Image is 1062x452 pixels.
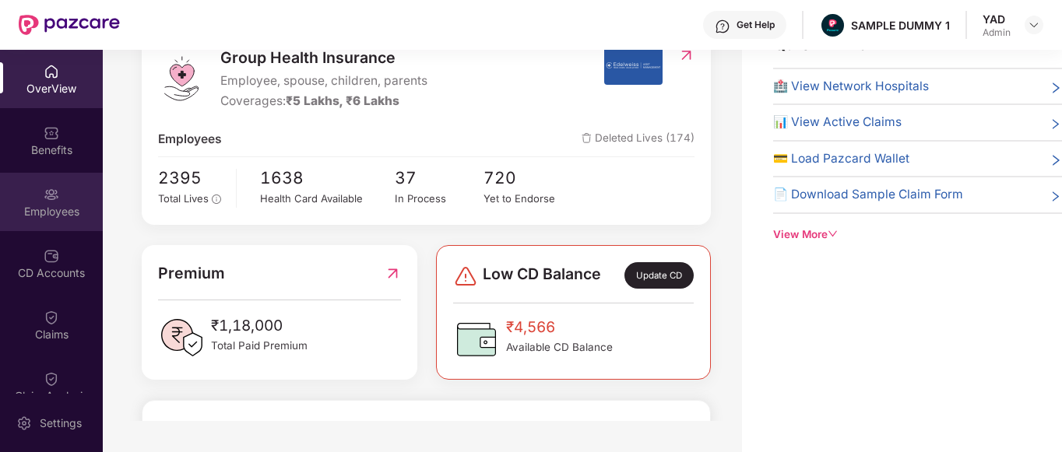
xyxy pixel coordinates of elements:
img: svg+xml;base64,PHN2ZyBpZD0iQ2xhaW0iIHhtbG5zPSJodHRwOi8vd3d3LnczLm9yZy8yMDAwL3N2ZyIgd2lkdGg9IjIwIi... [44,310,59,325]
div: Admin [983,26,1011,39]
div: SAMPLE DUMMY 1 [851,18,950,33]
span: Available CD Balance [506,339,613,356]
span: 37 [395,165,484,191]
span: 📄 Download Sample Claim Form [773,185,963,204]
img: svg+xml;base64,PHN2ZyBpZD0iRGFuZ2VyLTMyeDMyIiB4bWxucz0iaHR0cDovL3d3dy53My5vcmcvMjAwMC9zdmciIHdpZH... [453,264,478,289]
img: svg+xml;base64,PHN2ZyBpZD0iRHJvcGRvd24tMzJ4MzIiIHhtbG5zPSJodHRwOi8vd3d3LnczLm9yZy8yMDAwL3N2ZyIgd2... [1028,19,1040,31]
img: svg+xml;base64,PHN2ZyBpZD0iQ2xhaW0iIHhtbG5zPSJodHRwOi8vd3d3LnczLm9yZy8yMDAwL3N2ZyIgd2lkdGg9IjIwIi... [44,371,59,387]
img: svg+xml;base64,PHN2ZyBpZD0iSG9tZSIgeG1sbnM9Imh0dHA6Ly93d3cudzMub3JnLzIwMDAvc3ZnIiB3aWR0aD0iMjAiIG... [44,64,59,79]
img: PaidPremiumIcon [158,314,205,361]
span: Group Health Insurance [220,46,427,70]
span: Total Lives [158,192,209,205]
span: right [1050,80,1062,96]
img: svg+xml;base64,PHN2ZyBpZD0iU2V0dGluZy0yMHgyMCIgeG1sbnM9Imh0dHA6Ly93d3cudzMub3JnLzIwMDAvc3ZnIiB3aW... [16,415,32,431]
div: Health Card Available [260,191,394,207]
span: right [1050,188,1062,204]
div: Get Help [737,19,775,31]
span: Total Paid Premium [211,338,308,354]
span: Low CD Balance [483,262,601,289]
span: 💳 Load Pazcard Wallet [773,149,909,168]
span: 2395 [158,165,225,191]
div: Claim Update [166,419,265,443]
span: Employee, spouse, children, parents [220,72,427,90]
span: right [1050,152,1062,168]
img: RedirectIcon [678,47,695,63]
img: svg+xml;base64,PHN2ZyBpZD0iQ0RfQWNjb3VudHMiIGRhdGEtbmFtZT0iQ0QgQWNjb3VudHMiIHhtbG5zPSJodHRwOi8vd3... [44,248,59,264]
span: 1638 [260,165,394,191]
span: ₹5 Lakhs, ₹6 Lakhs [286,93,399,108]
img: insurerIcon [604,46,663,85]
span: Deleted Lives (174) [582,130,695,149]
img: Pazcare_Alternative_logo-01-01.png [821,14,844,37]
span: ₹1,18,000 [211,314,308,338]
div: Update CD [624,262,694,289]
span: Employees [158,130,222,149]
img: RedirectIcon [385,261,401,286]
span: Premium [158,261,225,286]
div: YAD [983,12,1011,26]
img: deleteIcon [582,133,592,143]
span: right [1050,116,1062,131]
div: Settings [35,415,86,431]
img: New Pazcare Logo [19,15,120,35]
span: 🏥 View Network Hospitals [773,77,929,96]
img: logo [158,55,205,102]
div: Yet to Endorse [484,191,573,207]
span: 📊 View Active Claims [773,113,902,131]
img: CDBalanceIcon [453,316,500,363]
span: info-circle [212,194,221,204]
div: View More [773,226,1062,243]
img: svg+xml;base64,PHN2ZyBpZD0iSGVscC0zMngzMiIgeG1sbnM9Imh0dHA6Ly93d3cudzMub3JnLzIwMDAvc3ZnIiB3aWR0aD... [715,19,730,34]
div: Coverages: [220,92,427,110]
div: In Process [395,191,484,207]
img: svg+xml;base64,PHN2ZyBpZD0iRW1wbG95ZWVzIiB4bWxucz0iaHR0cDovL3d3dy53My5vcmcvMjAwMC9zdmciIHdpZHRoPS... [44,187,59,202]
span: ₹4,566 [506,316,613,339]
img: svg+xml;base64,PHN2ZyBpZD0iQmVuZWZpdHMiIHhtbG5zPSJodHRwOi8vd3d3LnczLm9yZy8yMDAwL3N2ZyIgd2lkdGg9Ij... [44,125,59,141]
span: 720 [484,165,573,191]
span: down [828,229,839,240]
